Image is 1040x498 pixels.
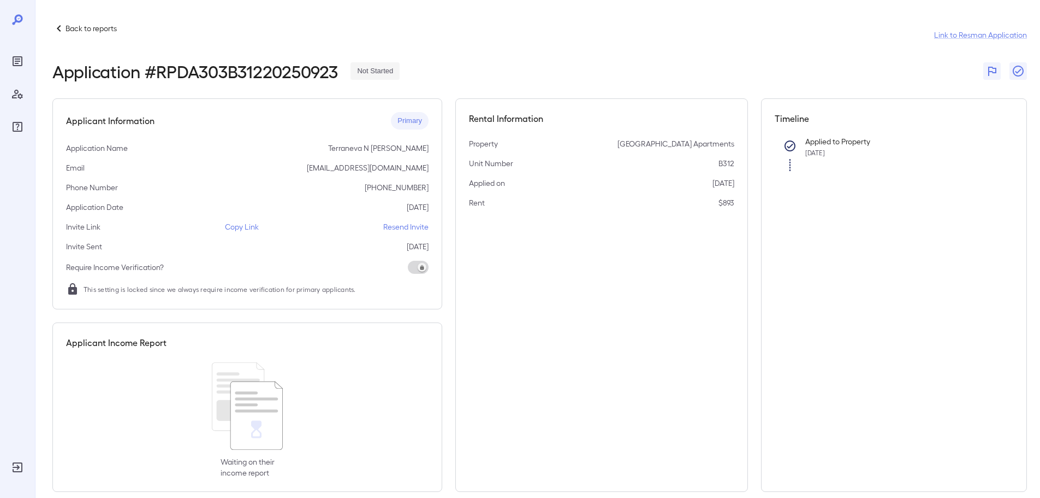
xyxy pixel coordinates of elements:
p: Resend Invite [383,221,429,232]
div: Log Out [9,459,26,476]
span: This setting is locked since we always require income verification for primary applicants. [84,284,356,295]
h5: Timeline [775,112,1014,125]
a: Link to Resman Application [934,30,1027,40]
span: Primary [391,116,429,126]
p: [GEOGRAPHIC_DATA] Apartments [617,138,734,149]
p: Back to reports [66,23,117,34]
p: B312 [718,158,734,169]
span: [DATE] [805,149,825,156]
h5: Rental Information [469,112,734,125]
p: [DATE] [407,202,429,213]
p: Phone Number [66,182,118,193]
p: Rent [469,197,485,208]
p: [EMAIL_ADDRESS][DOMAIN_NAME] [307,162,429,173]
p: Applied to Property [805,136,996,147]
h5: Applicant Income Report [66,336,167,349]
p: [DATE] [712,178,734,189]
div: Manage Users [9,85,26,103]
p: Require Income Verification? [66,262,164,273]
h2: Application # RPDA303B31220250923 [52,61,337,81]
p: [DATE] [407,241,429,252]
p: Unit Number [469,158,513,169]
p: Copy Link [225,221,259,232]
p: Waiting on their income report [221,456,275,478]
p: Property [469,138,498,149]
p: Email [66,162,85,173]
p: Applied on [469,178,505,189]
p: Invite Link [66,221,100,232]
button: Close Report [1009,62,1027,80]
p: Invite Sent [66,241,102,252]
button: Flag Report [983,62,1001,80]
p: [PHONE_NUMBER] [365,182,429,193]
h5: Applicant Information [66,114,154,127]
p: Application Name [66,143,128,154]
p: $893 [718,197,734,208]
div: FAQ [9,118,26,136]
span: Not Started [350,66,400,77]
p: Application Date [66,202,123,213]
div: Reports [9,52,26,70]
p: Terraneva N [PERSON_NAME] [328,143,429,154]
